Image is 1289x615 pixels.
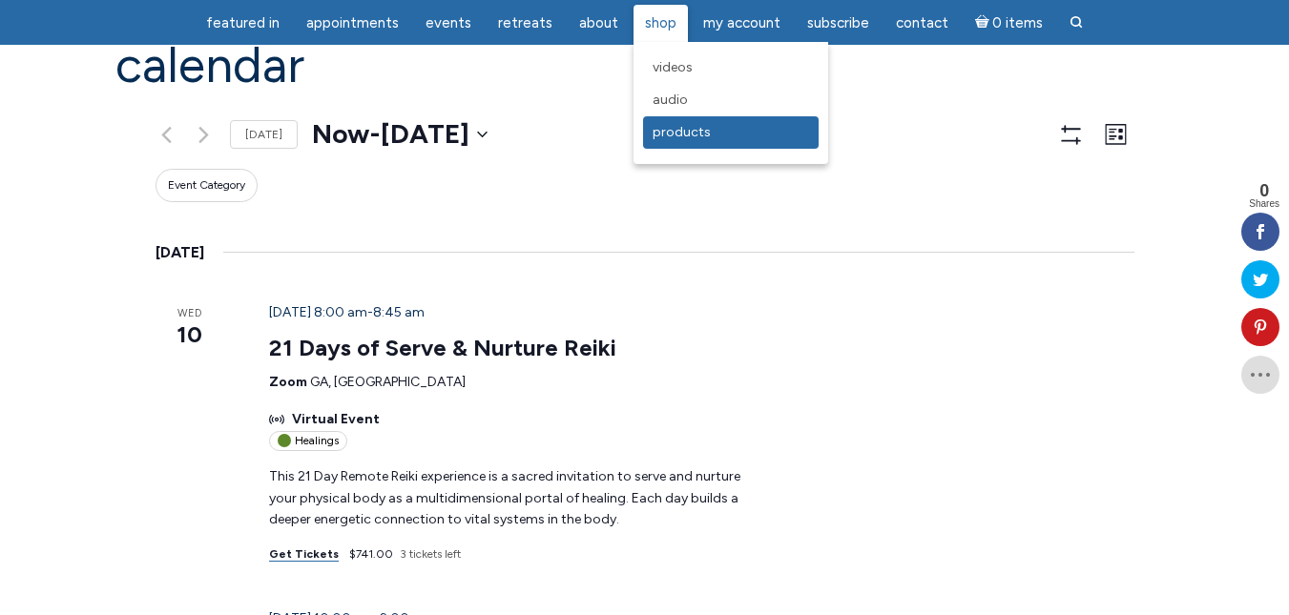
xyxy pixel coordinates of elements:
span: Audio [653,92,688,108]
button: Event Category [156,169,258,202]
span: Shares [1249,199,1279,209]
a: Events [414,5,483,42]
span: Virtual Event [292,409,380,431]
span: $741.00 [349,547,393,561]
a: featured in [195,5,291,42]
span: [DATE] [381,115,469,154]
a: Products [643,116,819,149]
a: Previous Events [156,123,178,146]
span: 10 [156,318,223,351]
span: 0 [1249,182,1279,199]
span: Now [312,115,369,154]
a: Next Events [193,123,216,146]
span: - [369,115,381,154]
span: featured in [206,14,280,31]
span: Contact [896,14,948,31]
time: [DATE] [156,240,204,265]
span: About [579,14,618,31]
a: [DATE] [230,120,298,150]
a: Contact [884,5,960,42]
time: - [269,304,425,320]
a: 21 Days of Serve & Nurture Reiki [269,334,616,362]
span: 0 items [992,16,1043,31]
span: Retreats [498,14,552,31]
span: Event Category [168,177,245,194]
a: Videos [643,51,819,84]
span: [DATE] 8:00 am [269,304,367,320]
a: Audio [643,84,819,116]
a: Subscribe [796,5,881,42]
div: Healings [269,431,347,451]
span: Zoom [269,374,307,390]
a: Retreats [487,5,564,42]
span: GA, [GEOGRAPHIC_DATA] [310,374,466,390]
span: Products [653,124,711,140]
a: Get Tickets [269,547,339,562]
i: Cart [975,14,993,31]
span: My Account [703,14,780,31]
span: Wed [156,306,223,322]
span: 8:45 am [373,304,425,320]
a: Cart0 items [964,3,1055,42]
span: Events [426,14,471,31]
p: This 21 Day Remote Reiki experience is a sacred invitation to serve and nurture your physical bod... [269,466,764,531]
button: Now - [DATE] [312,115,488,154]
span: Videos [653,59,693,75]
a: About [568,5,630,42]
a: My Account [692,5,792,42]
span: 3 tickets left [400,547,461,561]
span: Shop [645,14,676,31]
span: Appointments [306,14,399,31]
a: Appointments [295,5,410,42]
h1: Calendar [115,38,1175,92]
span: Subscribe [807,14,869,31]
a: Shop [634,5,688,42]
